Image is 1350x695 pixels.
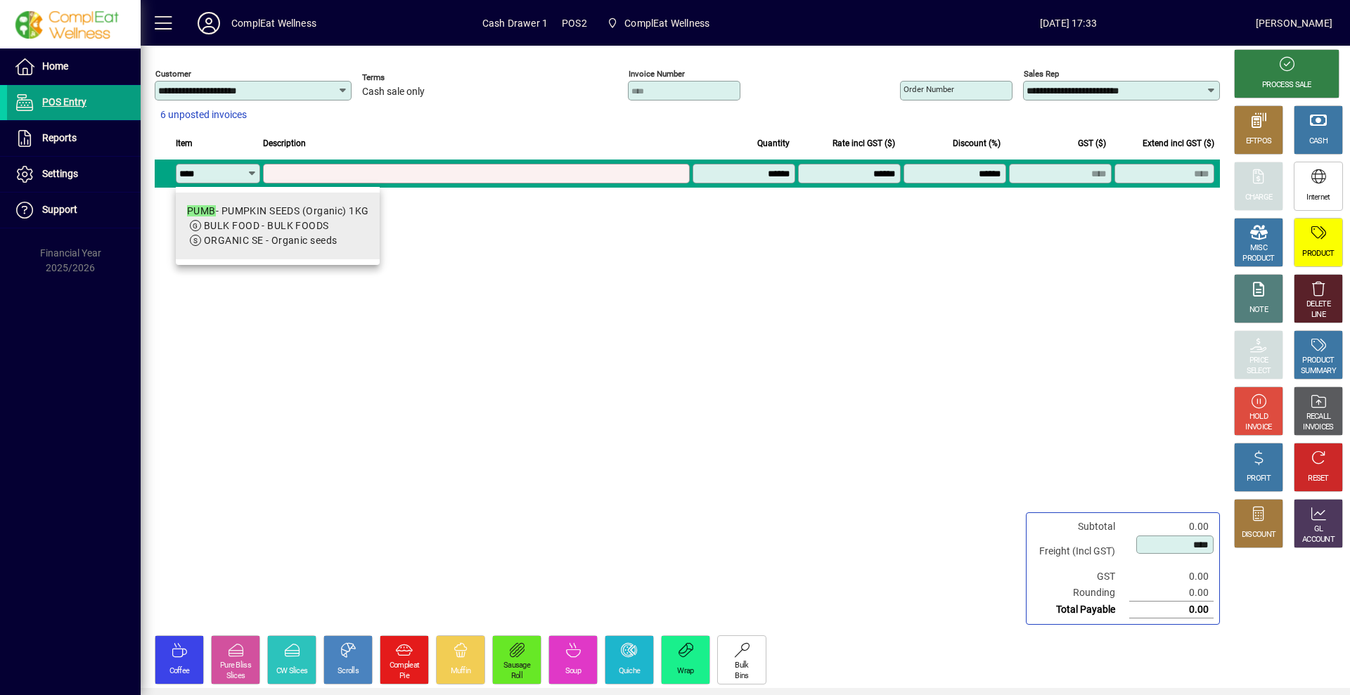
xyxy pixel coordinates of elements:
span: Reports [42,132,77,143]
div: PROCESS SALE [1262,80,1311,91]
div: Soup [565,666,581,677]
mat-option: PUMB - PUMPKIN SEEDS (Organic) 1KG [176,193,380,259]
span: Terms [362,73,446,82]
td: 0.00 [1129,602,1214,618]
em: PUMB [187,205,216,216]
span: ComplEat Wellness [601,11,715,36]
div: PRODUCT [1302,356,1334,366]
span: Cash Drawer 1 [482,12,548,34]
div: EFTPOS [1246,136,1272,147]
td: Subtotal [1032,519,1129,535]
div: Wrap [677,666,693,677]
span: Discount (%) [953,136,1001,151]
a: Reports [7,121,141,156]
div: Bins [735,671,748,682]
div: ComplEat Wellness [231,12,316,34]
div: ACCOUNT [1302,535,1335,545]
td: Rounding [1032,585,1129,602]
div: DISCOUNT [1242,530,1275,540]
a: Home [7,49,141,84]
div: INVOICE [1245,422,1271,433]
span: BULK FOOD - BULK FOODS [204,220,329,231]
span: Settings [42,168,78,179]
div: RECALL [1306,412,1331,422]
mat-label: Invoice number [629,69,685,79]
div: CW Slices [276,666,308,677]
a: Settings [7,157,141,192]
span: Extend incl GST ($) [1143,136,1214,151]
span: POS Entry [42,96,86,108]
span: ORGANIC SE - Organic seeds [204,235,337,246]
div: SUMMARY [1301,366,1336,377]
td: Total Payable [1032,602,1129,618]
div: CHARGE [1245,193,1273,203]
div: Quiche [619,666,641,677]
span: [DATE] 17:33 [881,12,1256,34]
div: Internet [1306,193,1330,203]
td: Freight (Incl GST) [1032,535,1129,569]
div: HOLD [1249,412,1268,422]
span: Support [42,204,77,215]
span: Item [176,136,193,151]
mat-label: Customer [155,69,191,79]
div: PRICE [1249,356,1268,366]
div: Bulk [735,661,748,671]
span: 6 unposted invoices [160,108,247,122]
span: GST ($) [1078,136,1106,151]
div: Scrolls [337,666,359,677]
button: 6 unposted invoices [155,103,252,128]
div: Coffee [169,666,190,677]
td: 0.00 [1129,519,1214,535]
span: Quantity [757,136,790,151]
td: 0.00 [1129,569,1214,585]
td: 0.00 [1129,585,1214,602]
div: Roll [511,671,522,682]
mat-label: Order number [904,84,954,94]
div: PRODUCT [1302,249,1334,259]
span: Cash sale only [362,86,425,98]
div: PRODUCT [1242,254,1274,264]
div: Pie [399,671,409,682]
div: PROFIT [1247,474,1271,484]
div: DELETE [1306,299,1330,310]
span: Home [42,60,68,72]
div: NOTE [1249,305,1268,316]
div: [PERSON_NAME] [1256,12,1332,34]
div: SELECT [1247,366,1271,377]
span: Rate incl GST ($) [832,136,895,151]
div: INVOICES [1303,422,1333,433]
span: Description [263,136,306,151]
div: Slices [226,671,245,682]
div: Pure Bliss [220,661,251,671]
span: ComplEat Wellness [624,12,709,34]
td: GST [1032,569,1129,585]
div: MISC [1250,243,1267,254]
button: Profile [186,11,231,36]
a: Support [7,193,141,228]
div: Sausage [503,661,530,671]
div: Compleat [390,661,419,671]
div: Muffin [451,666,471,677]
div: RESET [1308,474,1329,484]
div: LINE [1311,310,1325,320]
mat-label: Sales rep [1024,69,1059,79]
div: GL [1314,524,1323,535]
span: POS2 [562,12,587,34]
div: CASH [1309,136,1327,147]
div: - PUMPKIN SEEDS (Organic) 1KG [187,204,368,219]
